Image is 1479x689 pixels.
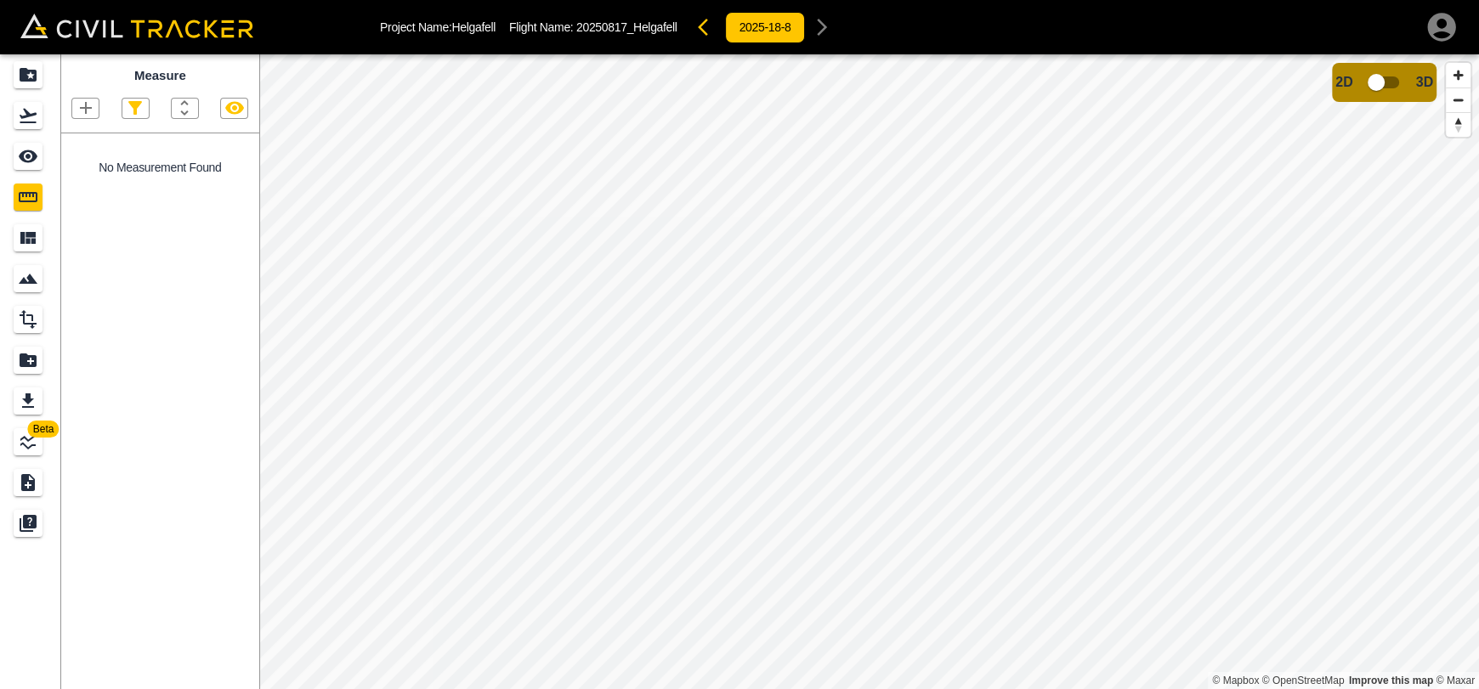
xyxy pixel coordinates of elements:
[1446,63,1470,88] button: Zoom in
[1436,675,1475,686] a: Maxar
[509,20,677,34] p: Flight Name:
[1349,675,1433,686] a: Map feedback
[259,54,1479,689] canvas: Map
[380,20,496,34] p: Project Name: Helgafell
[20,14,253,37] img: Civil Tracker
[1335,75,1352,90] span: 2D
[1416,75,1433,90] span: 3D
[1446,112,1470,137] button: Reset bearing to north
[1446,88,1470,112] button: Zoom out
[576,20,677,34] span: 20250817_Helgafell
[1262,675,1345,686] a: OpenStreetMap
[1212,675,1259,686] a: Mapbox
[725,12,806,43] button: 2025-18-8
